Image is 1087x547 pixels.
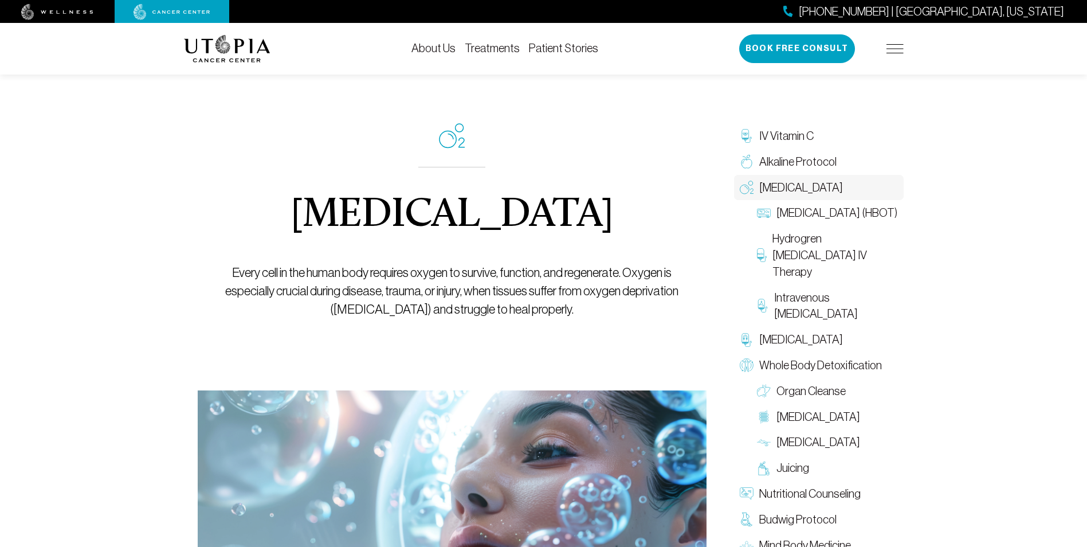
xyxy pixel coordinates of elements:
[776,383,846,400] span: Organ Cleanse
[757,384,771,398] img: Organ Cleanse
[759,179,843,196] span: [MEDICAL_DATA]
[886,44,904,53] img: icon-hamburger
[757,462,771,475] img: Juicing
[734,507,904,533] a: Budwig Protocol
[783,3,1064,20] a: [PHONE_NUMBER] | [GEOGRAPHIC_DATA], [US_STATE]
[740,333,754,347] img: Chelation Therapy
[757,299,769,312] img: Intravenous Ozone Therapy
[740,181,754,194] img: Oxygen Therapy
[776,205,897,221] span: [MEDICAL_DATA] (HBOT)
[759,511,837,528] span: Budwig Protocol
[772,230,898,280] span: Hydrogren [MEDICAL_DATA] IV Therapy
[776,460,809,476] span: Juicing
[734,175,904,201] a: [MEDICAL_DATA]
[734,123,904,149] a: IV Vitamin C
[774,290,897,323] span: Intravenous [MEDICAL_DATA]
[734,481,904,507] a: Nutritional Counseling
[740,487,754,501] img: Nutritional Counseling
[776,409,860,425] span: [MEDICAL_DATA]
[759,154,837,170] span: Alkaline Protocol
[465,42,520,54] a: Treatments
[734,149,904,175] a: Alkaline Protocol
[21,4,93,20] img: wellness
[734,353,904,378] a: Whole Body Detoxification
[739,34,855,63] button: Book Free Consult
[751,226,904,284] a: Hydrogren [MEDICAL_DATA] IV Therapy
[757,206,771,220] img: Hyperbaric Oxygen Therapy (HBOT)
[751,200,904,226] a: [MEDICAL_DATA] (HBOT)
[759,128,814,144] span: IV Vitamin C
[799,3,1064,20] span: [PHONE_NUMBER] | [GEOGRAPHIC_DATA], [US_STATE]
[529,42,598,54] a: Patient Stories
[759,331,843,348] span: [MEDICAL_DATA]
[759,357,882,374] span: Whole Body Detoxification
[776,434,860,451] span: [MEDICAL_DATA]
[740,358,754,372] img: Whole Body Detoxification
[751,404,904,430] a: [MEDICAL_DATA]
[411,42,456,54] a: About Us
[740,155,754,169] img: Alkaline Protocol
[751,455,904,481] a: Juicing
[757,436,771,450] img: Lymphatic Massage
[751,429,904,455] a: [MEDICAL_DATA]
[740,129,754,143] img: IV Vitamin C
[734,327,904,353] a: [MEDICAL_DATA]
[291,195,613,236] h1: [MEDICAL_DATA]
[740,513,754,526] img: Budwig Protocol
[751,378,904,404] a: Organ Cleanse
[439,123,465,149] img: icon
[134,4,210,20] img: cancer center
[759,486,861,502] span: Nutritional Counseling
[757,248,767,262] img: Hydrogren Peroxide IV Therapy
[184,35,270,62] img: logo
[757,410,771,424] img: Colon Therapy
[223,264,680,319] p: Every cell in the human body requires oxygen to survive, function, and regenerate. Oxygen is espe...
[751,285,904,327] a: Intravenous [MEDICAL_DATA]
